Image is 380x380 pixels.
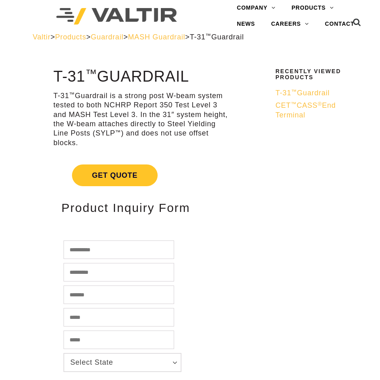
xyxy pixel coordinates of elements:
[128,33,185,41] a: MASH Guardrail
[291,101,296,107] sup: ™
[291,88,297,94] sup: ™
[275,101,342,120] a: CET™CASS®End Terminal
[318,101,322,107] sup: ®
[56,8,177,25] img: Valtir
[53,91,232,148] p: T-31 Guardrail is a strong post W-beam system tested to both NCHRP Report 350 Test Level 3 and MA...
[275,88,342,98] a: T-31™Guardrail
[53,155,232,196] a: Get Quote
[33,33,50,41] a: Valtir
[190,33,244,41] span: T-31 Guardrail
[53,68,232,85] h1: T-31 Guardrail
[115,129,121,135] sup: ™
[229,16,263,32] a: NEWS
[70,357,166,368] span: Select State
[72,164,158,186] span: Get Quote
[91,33,123,41] a: Guardrail
[317,16,362,32] a: CONTACT
[275,89,330,97] span: T-31 Guardrail
[62,201,224,214] h2: Product Inquiry Form
[33,33,347,42] div: > > > >
[263,16,317,32] a: CAREERS
[69,91,75,97] sup: ™
[275,68,342,81] h2: Recently Viewed Products
[85,67,97,80] sup: ™
[55,33,86,41] a: Products
[64,353,181,372] a: Select State
[275,101,336,119] span: CET CASS End Terminal
[205,33,211,39] sup: ™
